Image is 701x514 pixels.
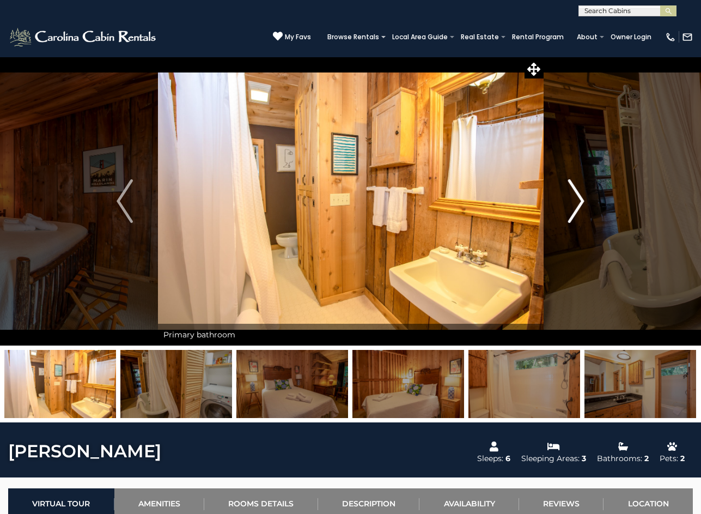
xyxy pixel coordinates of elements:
img: 163277880 [468,350,580,418]
img: phone-regular-white.png [665,32,676,43]
img: 163277877 [120,350,232,418]
a: Browse Rentals [322,29,385,45]
img: arrow [568,179,584,223]
img: arrow [117,179,133,223]
a: Owner Login [605,29,657,45]
img: 163277881 [584,350,696,418]
a: My Favs [273,31,311,43]
button: Next [543,57,609,346]
button: Previous [92,57,158,346]
div: Primary bathroom [158,324,544,346]
img: White-1-2.png [8,26,159,48]
a: Real Estate [455,29,504,45]
a: Local Area Guide [387,29,453,45]
img: 163277878 [236,350,348,418]
img: 163277886 [4,350,116,418]
img: mail-regular-white.png [682,32,693,43]
a: About [571,29,603,45]
img: 163277879 [352,350,464,418]
a: Rental Program [507,29,569,45]
span: My Favs [285,32,311,42]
